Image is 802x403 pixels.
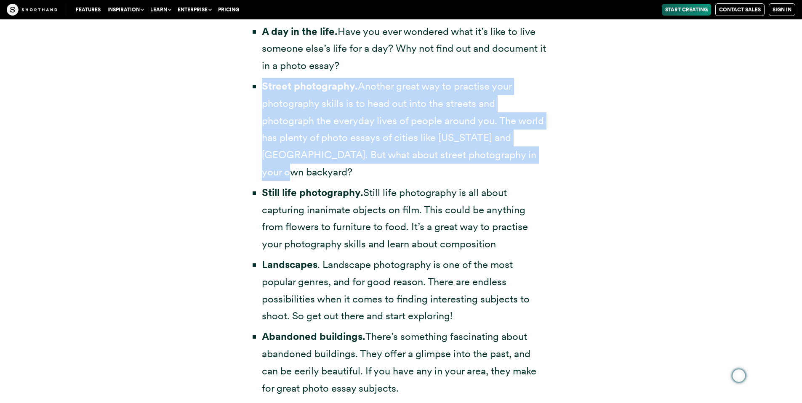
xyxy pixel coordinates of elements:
[262,80,358,92] strong: Street photography.
[262,78,549,181] li: Another great way to practise your photography skills is to head out into the streets and photogr...
[7,4,57,16] img: The Craft
[174,4,215,16] button: Enterprise
[215,4,242,16] a: Pricing
[262,186,363,199] strong: Still life photography.
[262,23,549,74] li: Have you ever wondered what it’s like to live someone else’s life for a day? Why not find out and...
[769,3,795,16] a: Sign in
[262,258,317,270] strong: Landscapes
[262,256,549,325] li: . Landscape photography is one of the most popular genres, and for good reason. There are endless...
[147,4,174,16] button: Learn
[72,4,104,16] a: Features
[262,25,338,37] strong: A day in the life.
[662,4,711,16] a: Start Creating
[104,4,147,16] button: Inspiration
[715,3,765,16] a: Contact Sales
[262,328,549,397] li: There’s something fascinating about abandoned buildings. They offer a glimpse into the past, and ...
[262,184,549,253] li: Still life photography is all about capturing inanimate objects on film. This could be anything f...
[262,330,365,342] strong: Abandoned buildings.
